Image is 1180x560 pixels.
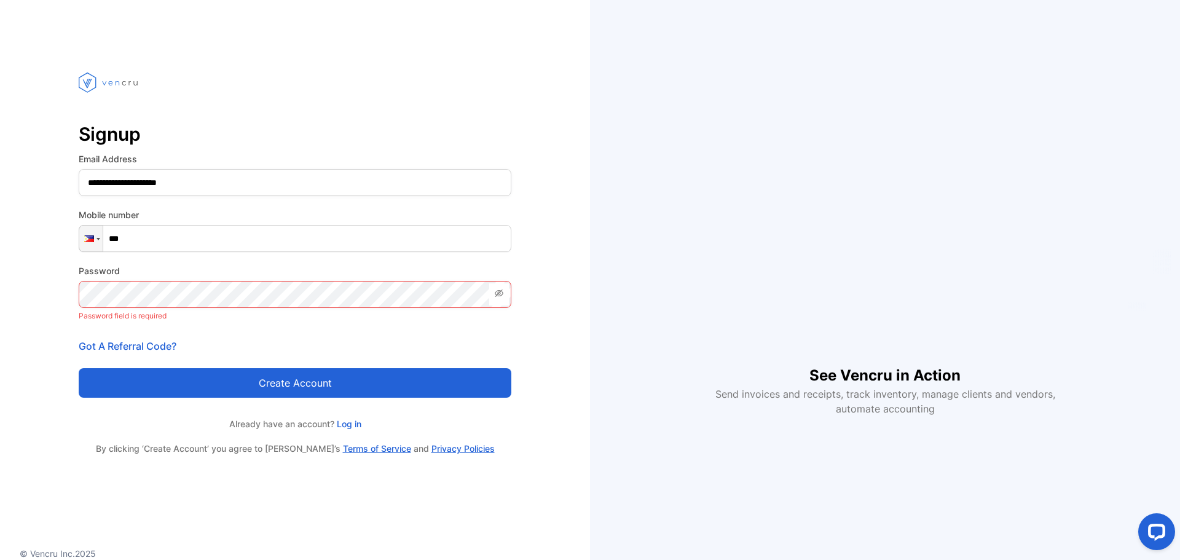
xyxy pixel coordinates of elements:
p: By clicking ‘Create Account’ you agree to [PERSON_NAME]’s and [79,443,511,455]
label: Password [79,264,511,277]
label: Mobile number [79,208,511,221]
p: Signup [79,119,511,149]
div: Philippines: + 63 [79,226,103,251]
img: vencru logo [79,49,140,116]
p: Already have an account? [79,417,511,430]
p: Send invoices and receipts, track inventory, manage clients and vendors, automate accounting [708,387,1062,416]
a: Terms of Service [343,443,411,454]
label: Email Address [79,152,511,165]
a: Log in [334,419,361,429]
iframe: LiveChat chat widget [1128,508,1180,560]
p: Got A Referral Code? [79,339,511,353]
h1: See Vencru in Action [809,345,961,387]
iframe: YouTube video player [707,144,1063,345]
button: Create account [79,368,511,398]
p: Password field is required [79,308,511,324]
a: Privacy Policies [431,443,495,454]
